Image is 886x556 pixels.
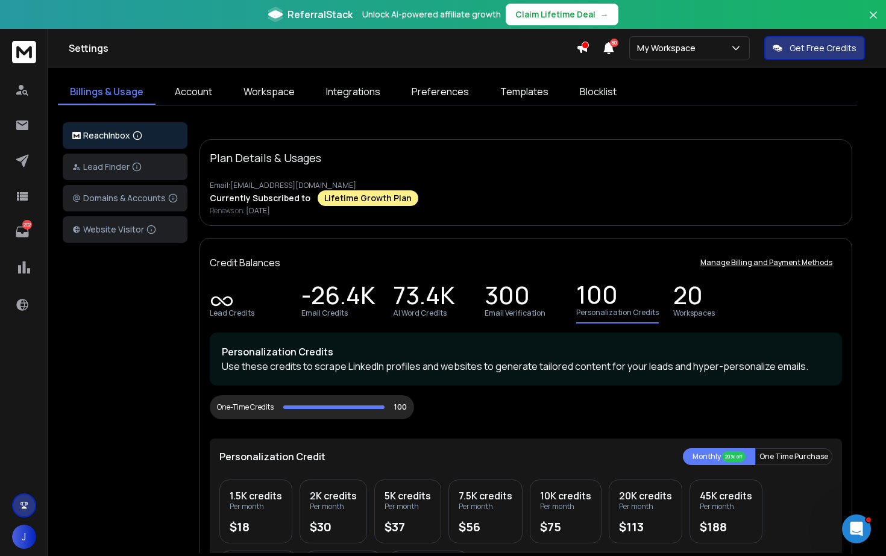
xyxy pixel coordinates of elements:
button: One Time Purchase [755,448,832,465]
p: 300 [485,289,530,306]
button: Close banner [866,7,881,36]
div: Per month [619,502,672,511]
p: 20 [673,289,703,306]
div: $113 [619,521,672,533]
div: Lifetime Growth Plan [318,190,418,206]
div: 2K credits [310,490,357,502]
p: AI Word Credits [393,308,447,318]
div: $37 [385,521,431,533]
div: 20% off [722,451,746,462]
div: Per month [700,502,752,511]
p: Email: [EMAIL_ADDRESS][DOMAIN_NAME] [210,181,842,190]
a: Workspace [231,80,307,105]
p: -26.4K [301,289,375,306]
p: Use these credits to scrape LinkedIn profiles and websites to generate tailored content for your ... [222,359,830,373]
a: Account [163,80,224,105]
button: ReachInbox [63,122,187,149]
p: Plan Details & Usages [210,149,321,166]
div: 7.5K credits [459,490,512,502]
div: $30 [310,521,357,533]
p: Renews on: [210,206,842,216]
p: Email Credits [301,308,348,318]
button: Website Visitor [63,216,187,243]
div: 20K credits [619,490,672,502]
a: Billings & Usage [58,80,156,105]
div: $75 [540,521,591,533]
p: 73.4K [393,289,455,306]
p: Email Verification [485,308,545,318]
div: One-Time Credits [217,402,274,412]
span: 50 [610,39,618,47]
div: 10K credits [540,490,591,502]
p: Personalization Credit [219,449,325,464]
p: Personalization Credits [222,345,830,359]
span: → [600,8,609,20]
div: Per month [230,502,282,511]
a: Templates [488,80,561,105]
button: Monthly 20% off [683,448,755,465]
span: ReferralStack [287,7,353,22]
p: Personalization Credits [576,308,659,317]
div: $56 [459,521,512,533]
p: Unlock AI-powered affiliate growth [362,8,501,20]
a: Preferences [400,80,481,105]
button: Lead Finder [63,154,187,180]
p: 100 [394,402,407,412]
div: Per month [459,502,512,511]
p: 202 [22,220,32,230]
p: 100 [576,289,618,305]
img: logo [72,132,81,140]
button: J [12,525,36,549]
h1: Settings [69,41,576,55]
div: $18 [230,521,282,533]
div: $188 [700,521,752,533]
div: 1.5K credits [230,490,282,502]
div: 5K credits [385,490,431,502]
p: Credit Balances [210,255,280,270]
button: Domains & Accounts [63,185,187,211]
div: Per month [385,502,431,511]
p: Currently Subscribed to [210,192,310,204]
a: Blocklist [568,80,629,105]
p: Workspaces [673,308,715,318]
a: Integrations [314,80,392,105]
div: 45K credits [700,490,752,502]
p: My Workspace [637,42,700,54]
p: Get Free Credits [790,42,856,54]
span: [DATE] [246,205,270,216]
div: Per month [310,502,357,511]
p: Manage Billing and Payment Methods [700,258,832,267]
button: Get Free Credits [764,36,865,60]
button: Claim Lifetime Deal→ [506,4,618,25]
p: Lead Credits [210,308,254,318]
iframe: Intercom live chat [842,514,871,543]
div: Per month [540,502,591,511]
a: 202 [10,220,34,244]
button: Manage Billing and Payment Methods [691,251,842,275]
